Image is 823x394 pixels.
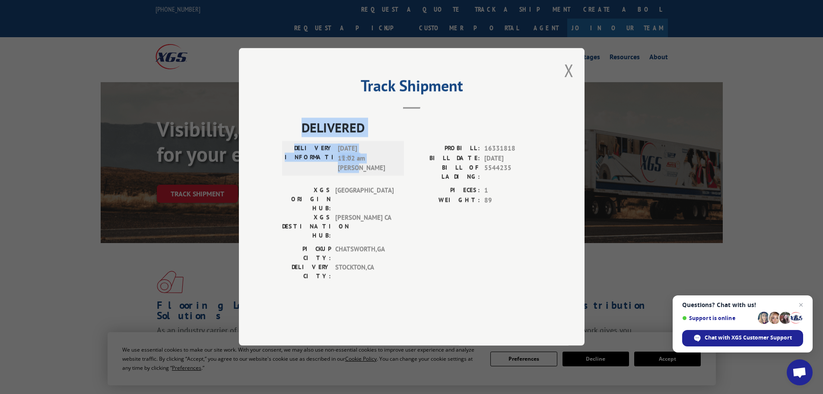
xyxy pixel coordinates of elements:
[282,245,331,263] label: PICKUP CITY:
[787,359,813,385] div: Open chat
[484,163,541,182] span: 5544235
[282,263,331,281] label: DELIVERY CITY:
[484,186,541,196] span: 1
[412,154,480,163] label: BILL DATE:
[282,186,331,213] label: XGS ORIGIN HUB:
[564,59,574,82] button: Close modal
[285,144,334,173] label: DELIVERY INFORMATION:
[338,144,396,173] span: [DATE] 11:02 am [PERSON_NAME]
[335,213,394,240] span: [PERSON_NAME] CA
[335,186,394,213] span: [GEOGRAPHIC_DATA]
[484,144,541,154] span: 16331818
[282,213,331,240] label: XGS DESTINATION HUB:
[682,301,803,308] span: Questions? Chat with us!
[682,330,803,346] div: Chat with XGS Customer Support
[705,334,792,342] span: Chat with XGS Customer Support
[796,300,806,310] span: Close chat
[484,154,541,163] span: [DATE]
[412,195,480,205] label: WEIGHT:
[302,118,541,138] span: DELIVERED
[412,186,480,196] label: PIECES:
[335,245,394,263] span: CHATSWORTH , GA
[412,163,480,182] label: BILL OF LADING:
[682,315,755,321] span: Support is online
[335,263,394,281] span: STOCKTON , CA
[282,80,541,96] h2: Track Shipment
[412,144,480,154] label: PROBILL:
[484,195,541,205] span: 89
